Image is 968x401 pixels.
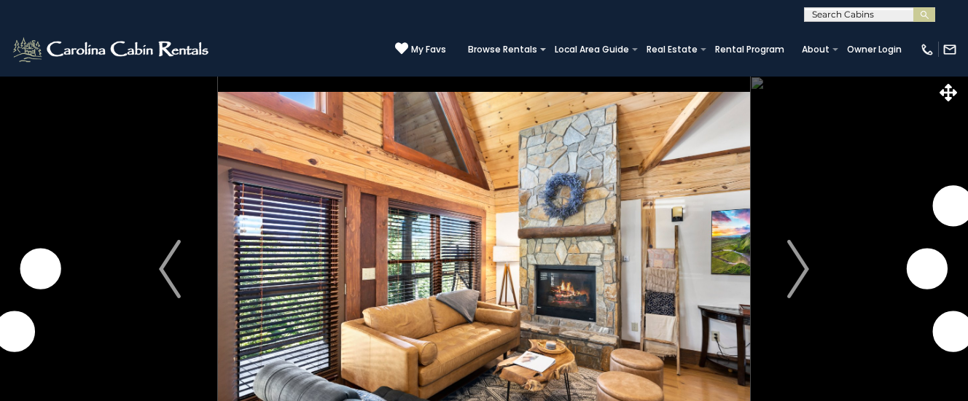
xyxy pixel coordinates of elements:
[942,42,957,57] img: mail-regular-white.png
[11,35,213,64] img: White-1-2.png
[920,42,934,57] img: phone-regular-white.png
[159,240,181,298] img: arrow
[395,42,446,57] a: My Favs
[461,39,544,60] a: Browse Rentals
[795,39,837,60] a: About
[411,43,446,56] span: My Favs
[547,39,636,60] a: Local Area Guide
[708,39,792,60] a: Rental Program
[639,39,705,60] a: Real Estate
[787,240,809,298] img: arrow
[840,39,909,60] a: Owner Login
